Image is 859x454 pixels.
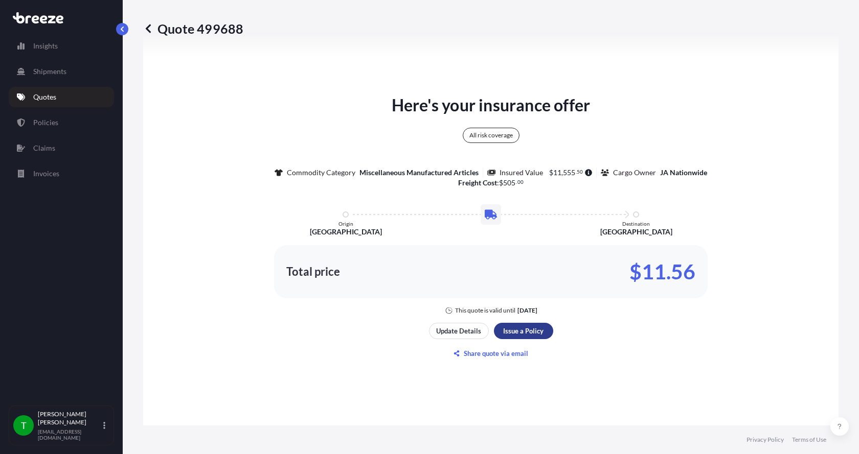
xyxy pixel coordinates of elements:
[629,264,695,280] p: $11.56
[429,323,489,339] button: Update Details
[455,306,515,315] p: This quote is valid until
[464,348,528,359] p: Share quote via email
[517,180,524,184] span: 00
[613,168,656,178] p: Cargo Owner
[660,168,707,178] p: JA Nationwide
[549,169,553,176] span: $
[310,227,382,237] p: [GEOGRAPHIC_DATA]
[499,179,503,186] span: $
[38,428,101,441] p: [EMAIL_ADDRESS][DOMAIN_NAME]
[622,221,650,227] p: Destination
[33,92,56,102] p: Quotes
[359,168,479,178] p: Miscellaneous Manufactured Articles
[33,41,58,51] p: Insights
[577,170,583,174] span: 50
[600,227,672,237] p: [GEOGRAPHIC_DATA]
[503,326,544,336] p: Issue a Policy
[561,169,563,176] span: ,
[33,117,58,128] p: Policies
[747,436,784,444] a: Privacy Policy
[9,36,114,56] a: Insights
[494,323,553,339] button: Issue a Policy
[338,221,353,227] p: Origin
[500,168,543,178] p: Insured Value
[143,20,243,37] p: Quote 499688
[9,138,114,158] a: Claims
[287,168,355,178] p: Commodity Category
[553,169,561,176] span: 11
[392,93,590,117] p: Here's your insurance offer
[429,345,553,362] button: Share quote via email
[563,169,575,176] span: 555
[463,128,519,143] div: All risk coverage
[458,178,497,187] b: Freight Cost
[576,170,577,174] span: .
[21,420,27,431] span: T
[517,306,537,315] p: [DATE]
[792,436,826,444] a: Terms of Use
[9,61,114,82] a: Shipments
[33,169,59,179] p: Invoices
[9,87,114,107] a: Quotes
[286,267,340,277] p: Total price
[503,179,515,186] span: 505
[516,180,517,184] span: .
[38,410,101,426] p: [PERSON_NAME] [PERSON_NAME]
[33,143,55,153] p: Claims
[436,326,481,336] p: Update Details
[33,66,66,77] p: Shipments
[9,112,114,133] a: Policies
[9,163,114,184] a: Invoices
[458,178,524,188] p: :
